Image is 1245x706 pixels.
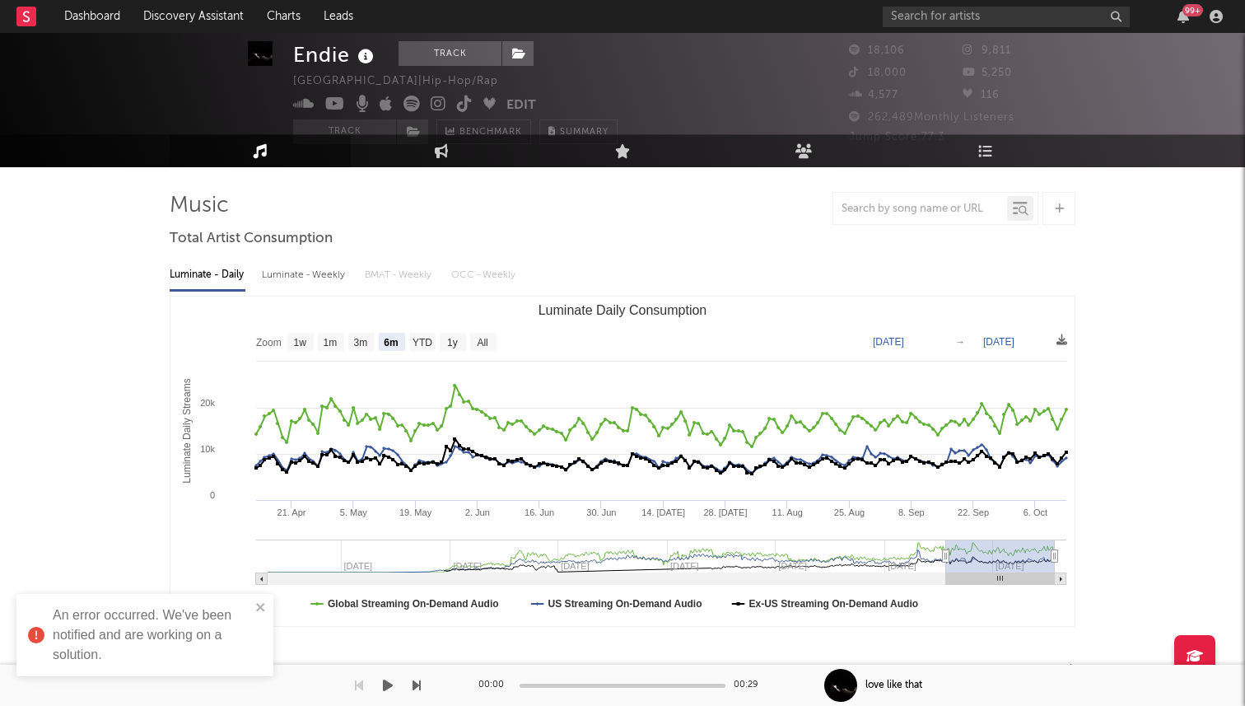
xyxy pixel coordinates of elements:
span: Jump Score: 77.3 [849,132,944,143]
span: 262,489 Monthly Listeners [849,112,1014,123]
text: 0 [210,490,215,500]
button: Summary [539,119,618,144]
text: Global Streaming On-Demand Audio [328,598,499,610]
text: 22. Sep [958,507,989,517]
button: close [255,601,267,616]
text: 8. Sep [898,507,925,517]
text: [DATE] [873,336,904,348]
text: 6. Oct [1024,507,1047,517]
text: YTD [413,337,432,348]
text: 5. May [340,507,368,517]
span: 18,000 [849,68,907,78]
svg: Luminate Daily Consumption [170,297,1075,626]
div: 00:29 [734,676,767,695]
text: All [477,337,487,348]
text: 6m [384,337,398,348]
text: 11. Aug [772,507,803,517]
span: Summary [560,128,609,137]
div: Endie [293,41,378,68]
text: [DATE] [983,336,1014,348]
text: 1m [324,337,338,348]
a: Benchmark [436,119,531,144]
span: 116 [963,90,1000,101]
span: Total Artist Consumption [170,229,333,249]
text: 20k [200,398,215,408]
text: 10k [200,444,215,454]
text: 14. [DATE] [641,507,685,517]
input: Search for artists [883,7,1130,27]
text: 2. Jun [465,507,490,517]
span: 9,811 [963,45,1011,56]
input: Search by song name or URL [833,203,1007,216]
text: 1w [294,337,307,348]
text: US Streaming On-Demand Audio [548,598,702,610]
div: Luminate - Daily [170,261,245,289]
text: 25. Aug [834,507,865,517]
div: 99 + [1182,4,1203,16]
text: 28. [DATE] [703,507,747,517]
div: An error occurred. We've been notified and are working on a solution. [53,605,250,665]
span: 5,250 [963,68,1012,78]
text: 19. May [399,507,432,517]
span: Benchmark [459,123,522,143]
div: 00:00 [478,676,511,695]
text: Ex-US Streaming On-Demand Audio [749,598,919,610]
text: 21. Apr [277,507,306,517]
button: 99+ [1177,10,1189,23]
text: → [955,336,965,348]
text: 30. Jun [586,507,616,517]
button: Track [293,119,396,144]
div: Luminate - Weekly [262,261,348,289]
button: Edit [506,96,536,116]
text: 3m [354,337,368,348]
text: Luminate Daily Streams [181,378,193,483]
text: 16. Jun [525,507,554,517]
span: 18,106 [849,45,905,56]
text: Zoom [256,337,282,348]
div: [GEOGRAPHIC_DATA] | Hip-Hop/Rap [293,72,517,91]
text: 1y [447,337,458,348]
div: love like that [865,678,922,693]
text: Luminate Daily Consumption [539,303,707,317]
span: 4,577 [849,90,898,101]
button: Track [399,41,501,66]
